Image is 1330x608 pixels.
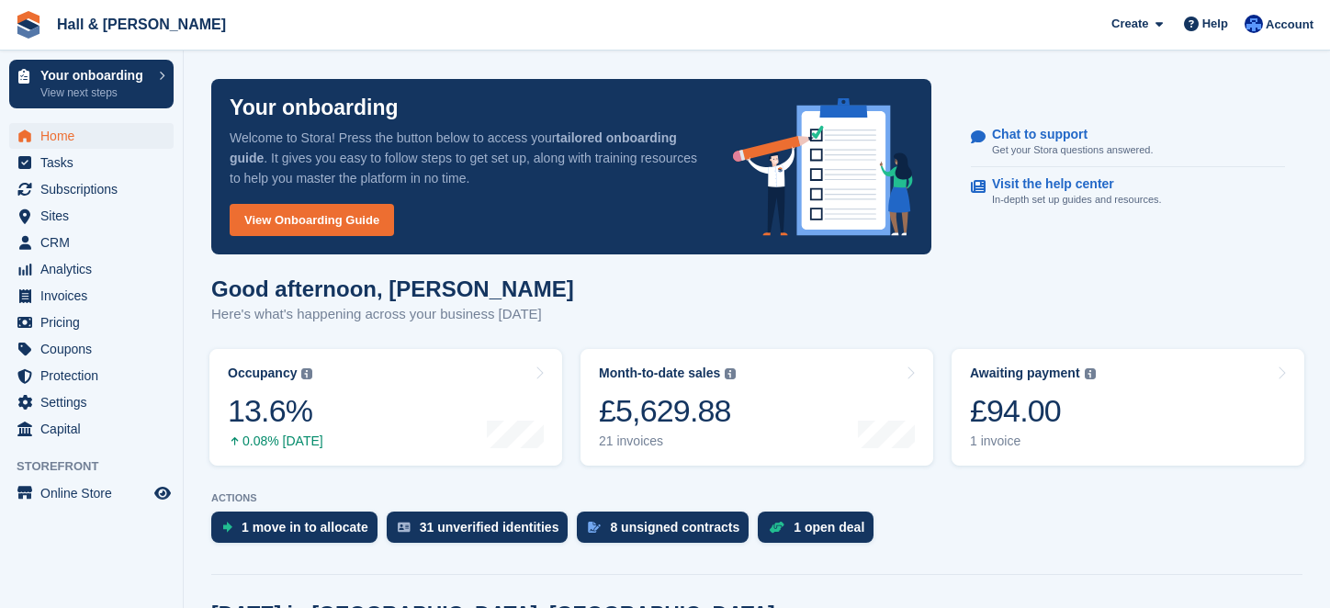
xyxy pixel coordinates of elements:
div: 31 unverified identities [420,520,559,535]
a: Visit the help center In-depth set up guides and resources. [971,167,1285,217]
img: icon-info-grey-7440780725fd019a000dd9b08b2336e03edf1995a4989e88bcd33f0948082b44.svg [1085,368,1096,379]
span: Tasks [40,150,151,175]
span: Analytics [40,256,151,282]
img: Claire Banham [1245,15,1263,33]
a: menu [9,256,174,282]
img: contract_signature_icon-13c848040528278c33f63329250d36e43548de30e8caae1d1a13099fd9432cc5.svg [588,522,601,533]
a: menu [9,203,174,229]
span: Help [1202,15,1228,33]
span: Subscriptions [40,176,151,202]
p: Visit the help center [992,176,1147,192]
div: Occupancy [228,366,297,381]
p: Chat to support [992,127,1138,142]
a: menu [9,336,174,362]
div: 8 unsigned contracts [610,520,739,535]
img: onboarding-info-6c161a55d2c0e0a8cae90662b2fe09162a5109e8cc188191df67fb4f79e88e88.svg [733,98,913,236]
a: Month-to-date sales £5,629.88 21 invoices [580,349,933,466]
a: menu [9,176,174,202]
a: menu [9,480,174,506]
span: Capital [40,416,151,442]
p: Get your Stora questions answered. [992,142,1153,158]
div: 1 open deal [794,520,864,535]
span: Pricing [40,310,151,335]
p: In-depth set up guides and resources. [992,192,1162,208]
span: Invoices [40,283,151,309]
div: 13.6% [228,392,323,430]
span: Coupons [40,336,151,362]
div: Awaiting payment [970,366,1080,381]
a: 8 unsigned contracts [577,512,758,552]
a: menu [9,363,174,388]
a: 1 open deal [758,512,883,552]
a: menu [9,310,174,335]
a: Preview store [152,482,174,504]
p: Your onboarding [40,69,150,82]
a: menu [9,123,174,149]
p: ACTIONS [211,492,1302,504]
span: CRM [40,230,151,255]
a: 1 move in to allocate [211,512,387,552]
a: Hall & [PERSON_NAME] [50,9,233,39]
div: £5,629.88 [599,392,736,430]
div: 1 move in to allocate [242,520,368,535]
a: menu [9,416,174,442]
span: Settings [40,389,151,415]
span: Storefront [17,457,183,476]
span: Protection [40,363,151,388]
p: View next steps [40,84,150,101]
span: Account [1266,16,1313,34]
img: deal-1b604bf984904fb50ccaf53a9ad4b4a5d6e5aea283cecdc64d6e3604feb123c2.svg [769,521,784,534]
img: icon-info-grey-7440780725fd019a000dd9b08b2336e03edf1995a4989e88bcd33f0948082b44.svg [301,368,312,379]
a: Chat to support Get your Stora questions answered. [971,118,1285,168]
p: Welcome to Stora! Press the button below to access your . It gives you easy to follow steps to ge... [230,128,704,188]
a: Awaiting payment £94.00 1 invoice [952,349,1304,466]
a: menu [9,230,174,255]
div: 1 invoice [970,433,1096,449]
div: 0.08% [DATE] [228,433,323,449]
a: menu [9,283,174,309]
a: View Onboarding Guide [230,204,394,236]
a: 31 unverified identities [387,512,578,552]
img: verify_identity-adf6edd0f0f0b5bbfe63781bf79b02c33cf7c696d77639b501bdc392416b5a36.svg [398,522,411,533]
img: icon-info-grey-7440780725fd019a000dd9b08b2336e03edf1995a4989e88bcd33f0948082b44.svg [725,368,736,379]
a: Your onboarding View next steps [9,60,174,108]
p: Your onboarding [230,97,399,118]
a: menu [9,150,174,175]
a: Occupancy 13.6% 0.08% [DATE] [209,349,562,466]
a: menu [9,389,174,415]
span: Home [40,123,151,149]
span: Create [1111,15,1148,33]
h1: Good afternoon, [PERSON_NAME] [211,276,574,301]
div: Month-to-date sales [599,366,720,381]
span: Sites [40,203,151,229]
div: 21 invoices [599,433,736,449]
div: £94.00 [970,392,1096,430]
img: move_ins_to_allocate_icon-fdf77a2bb77ea45bf5b3d319d69a93e2d87916cf1d5bf7949dd705db3b84f3ca.svg [222,522,232,533]
span: Online Store [40,480,151,506]
p: Here's what's happening across your business [DATE] [211,304,574,325]
img: stora-icon-8386f47178a22dfd0bd8f6a31ec36ba5ce8667c1dd55bd0f319d3a0aa187defe.svg [15,11,42,39]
